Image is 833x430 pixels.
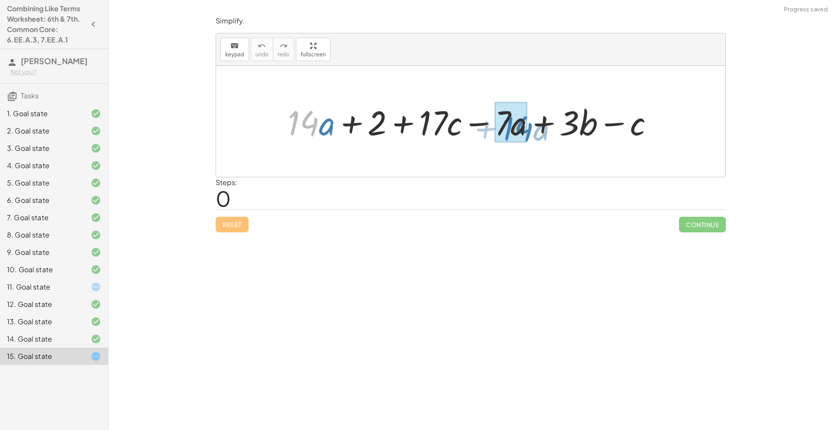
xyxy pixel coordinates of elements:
[296,38,331,61] button: fullscreen
[7,178,77,188] div: 5. Goal state
[91,351,101,362] i: Task started.
[7,247,77,257] div: 9. Goal state
[7,108,77,119] div: 1. Goal state
[91,160,101,171] i: Task finished and correct.
[7,160,77,171] div: 4. Goal state
[91,316,101,327] i: Task finished and correct.
[7,351,77,362] div: 15. Goal state
[7,143,77,153] div: 3. Goal state
[91,126,101,136] i: Task finished and correct.
[91,212,101,223] i: Task finished and correct.
[273,38,294,61] button: redoredo
[91,143,101,153] i: Task finished and correct.
[7,316,77,327] div: 13. Goal state
[91,108,101,119] i: Task finished and correct.
[216,185,231,212] span: 0
[91,178,101,188] i: Task finished and correct.
[7,264,77,275] div: 10. Goal state
[91,247,101,257] i: Task finished and correct.
[216,178,237,187] label: Steps:
[7,212,77,223] div: 7. Goal state
[91,264,101,275] i: Task finished and correct.
[258,41,266,51] i: undo
[220,38,249,61] button: keyboardkeypad
[216,16,726,26] p: Simplify.
[91,334,101,344] i: Task finished and correct.
[91,195,101,205] i: Task finished and correct.
[225,52,244,58] span: keypad
[21,56,88,66] span: [PERSON_NAME]
[7,299,77,309] div: 12. Goal state
[21,91,39,100] span: Tasks
[7,3,85,45] h4: Combining Like Terms Worksheet: 6th & 7th. Common Core: 6.EE.A.3, 7.EE.A.1
[91,282,101,292] i: Task started.
[251,38,273,61] button: undoundo
[10,68,101,76] div: Not you?
[7,126,77,136] div: 2. Goal state
[91,299,101,309] i: Task finished and correct.
[256,52,269,58] span: undo
[301,52,326,58] span: fullscreen
[278,52,289,58] span: redo
[784,5,828,14] span: Progress saved
[7,195,77,205] div: 6. Goal state
[7,282,77,292] div: 11. Goal state
[230,41,239,51] i: keyboard
[7,334,77,344] div: 14. Goal state
[279,41,288,51] i: redo
[7,230,77,240] div: 8. Goal state
[91,230,101,240] i: Task finished and correct.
